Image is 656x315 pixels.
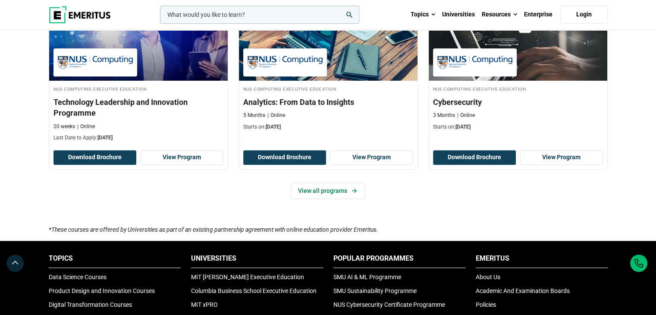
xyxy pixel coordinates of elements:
[266,124,281,130] span: [DATE]
[243,150,326,165] button: Download Brochure
[191,287,317,294] a: Columbia Business School Executive Education
[476,274,500,280] a: About Us
[333,301,445,308] a: NUS Cybersecurity Certificate Programme
[243,123,413,131] p: Starts on:
[191,301,218,308] a: MIT xPRO
[49,274,107,280] a: Data Science Courses
[53,123,75,130] p: 20 weeks
[330,150,413,165] a: View Program
[191,274,304,280] a: MIT [PERSON_NAME] Executive Education
[243,112,265,119] p: 5 Months
[58,53,133,72] img: NUS Computing Executive Education
[476,301,496,308] a: Policies
[437,53,512,72] img: NUS Computing Executive Education
[457,112,475,119] p: Online
[243,97,413,107] h3: Analytics: From Data to Insights
[433,150,516,165] button: Download Brochure
[243,85,413,92] h4: NUS Computing Executive Education
[476,287,570,294] a: Academic And Examination Boards
[455,124,471,130] span: [DATE]
[333,287,417,294] a: SMU Sustainability Programme
[267,112,285,119] p: Online
[49,287,155,294] a: Product Design and Innovation Courses
[53,97,223,118] h3: Technology Leadership and Innovation Programme
[248,53,323,72] img: NUS Computing Executive Education
[77,123,95,130] p: Online
[433,85,603,92] h4: NUS Computing Executive Education
[53,150,136,165] button: Download Brochure
[433,123,603,131] p: Starts on:
[520,150,603,165] a: View Program
[141,150,223,165] a: View Program
[53,85,223,92] h4: NUS Computing Executive Education
[333,274,401,280] a: SMU AI & ML Programme
[433,112,455,119] p: 3 Months
[49,226,378,233] i: *These courses are offered by Universities as part of an existing partnership agreement with onli...
[560,6,608,24] a: Login
[97,135,113,141] span: [DATE]
[53,134,223,142] p: Last Date to Apply:
[291,183,365,199] a: View all programs
[433,97,603,107] h3: Cybersecurity
[49,301,132,308] a: Digital Transformation Courses
[160,6,359,24] input: woocommerce-product-search-field-0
